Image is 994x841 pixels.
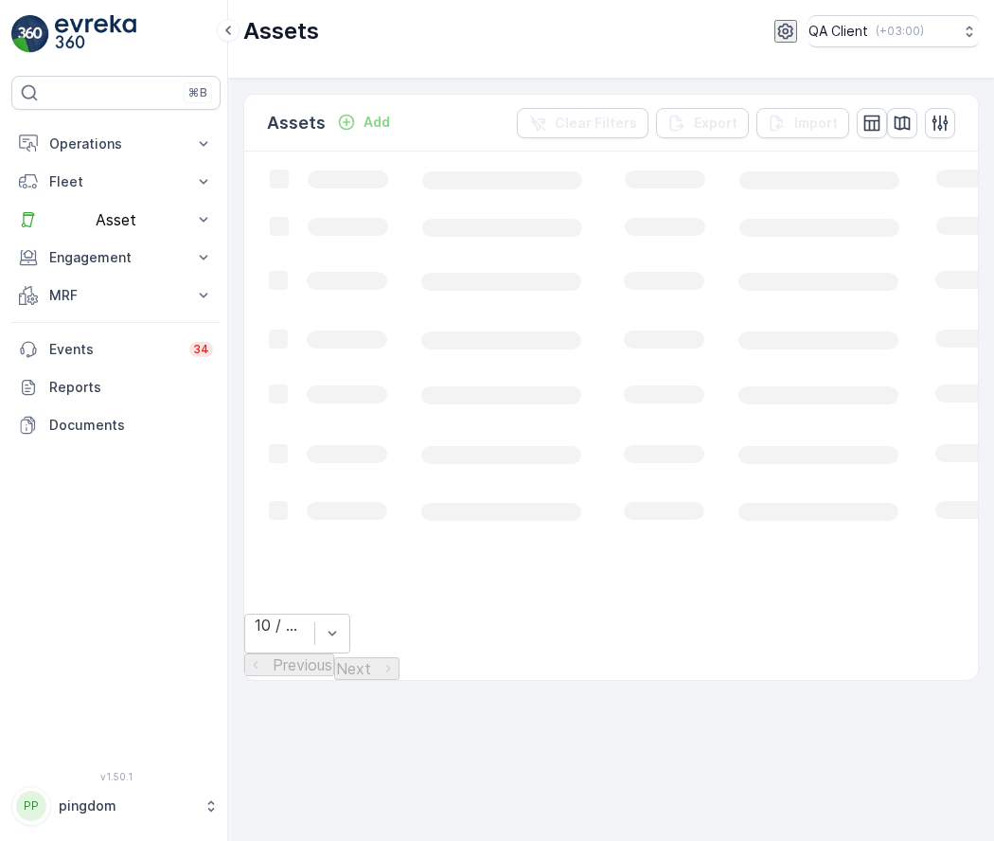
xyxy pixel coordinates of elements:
[244,653,334,676] button: Previous
[336,660,371,677] p: Next
[49,248,183,267] p: Engagement
[11,163,221,201] button: Fleet
[59,796,194,815] p: pingdom
[49,134,183,153] p: Operations
[11,125,221,163] button: Operations
[11,201,221,239] button: Asset
[11,331,221,368] a: Events34
[267,110,326,136] p: Assets
[11,406,221,444] a: Documents
[273,656,332,673] p: Previous
[11,239,221,277] button: Engagement
[364,113,390,132] p: Add
[555,114,637,133] p: Clear Filters
[808,22,868,41] p: QA Client
[876,24,924,39] p: ( +03:00 )
[255,617,305,634] div: 10 / Page
[517,108,648,138] button: Clear Filters
[49,416,213,435] p: Documents
[243,16,319,46] p: Assets
[49,211,183,228] p: Asset
[16,791,46,821] div: PP
[188,85,207,100] p: ⌘B
[49,378,213,397] p: Reports
[55,15,136,53] img: logo_light-DOdMpM7g.png
[49,172,183,191] p: Fleet
[329,111,398,134] button: Add
[11,368,221,406] a: Reports
[49,286,183,305] p: MRF
[11,277,221,314] button: MRF
[193,342,209,357] p: 34
[808,15,979,47] button: QA Client(+03:00)
[11,15,49,53] img: logo
[694,114,737,133] p: Export
[656,108,749,138] button: Export
[756,108,849,138] button: Import
[49,340,178,359] p: Events
[11,786,221,826] button: PPpingdom
[11,771,221,782] span: v 1.50.1
[794,114,838,133] p: Import
[334,657,399,680] button: Next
